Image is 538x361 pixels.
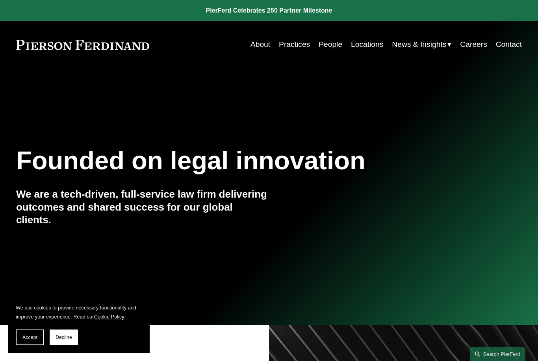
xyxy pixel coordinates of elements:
a: Cookie Policy [94,314,124,320]
a: Search this site [470,347,525,361]
h4: We are a tech-driven, full-service law firm delivering outcomes and shared success for our global... [16,188,269,226]
a: Locations [351,37,383,52]
h1: Founded on legal innovation [16,146,438,176]
section: Cookie banner [8,296,150,353]
button: Accept [16,330,44,345]
a: Practices [279,37,310,52]
span: Decline [56,335,72,340]
a: About [250,37,270,52]
span: News & Insights [392,38,446,52]
button: Decline [50,330,78,345]
a: folder dropdown [392,37,451,52]
a: Contact [496,37,522,52]
a: Careers [460,37,487,52]
p: We use cookies to provide necessary functionality and improve your experience. Read our . [16,304,142,322]
a: People [319,37,342,52]
span: Accept [22,335,37,340]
